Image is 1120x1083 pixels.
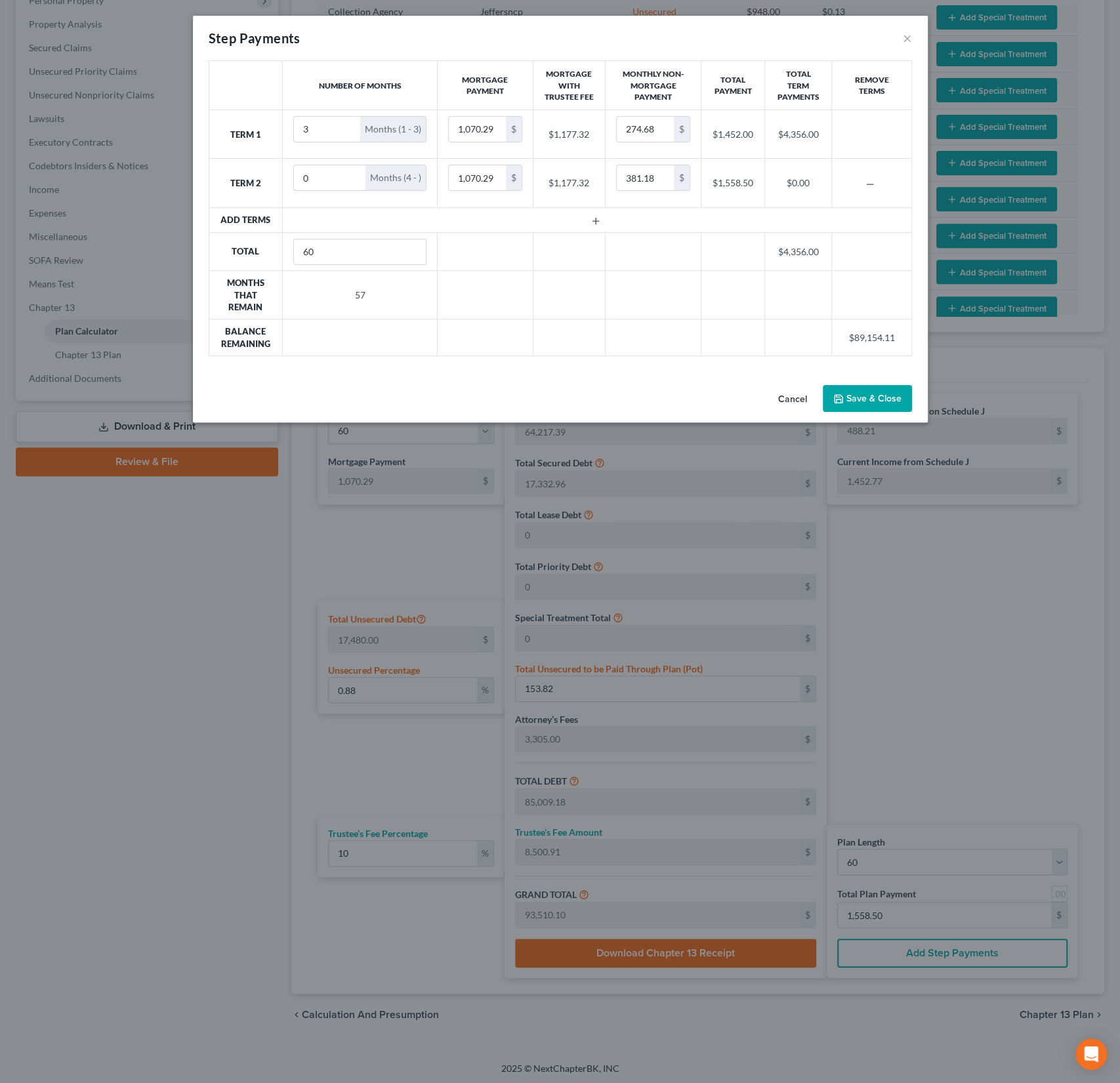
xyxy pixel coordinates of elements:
[209,159,283,207] th: Term 2
[765,159,832,207] td: $0.00
[1075,1038,1107,1070] div: Open Intercom Messenger
[294,239,426,264] input: --
[823,385,912,413] button: Save & Close
[506,117,522,142] div: $
[283,61,438,110] th: Number of Months
[449,165,506,190] input: 0.00
[765,233,832,271] td: $4,356.00
[533,159,605,207] td: $1,177.32
[832,61,911,110] th: Remove Terms
[360,117,426,142] div: Months (1 - 3)
[209,271,283,319] th: Months that Remain
[283,271,438,319] td: 57
[832,319,911,356] td: $89,154.11
[674,165,690,190] div: $
[533,61,605,110] th: Mortgage With Trustee Fee
[209,29,301,47] div: Step Payments
[768,386,818,413] button: Cancel
[903,30,912,46] button: ×
[209,319,283,356] th: Balance Remaining
[701,110,765,159] td: $1,452.00
[701,159,765,207] td: $1,558.50
[437,61,533,110] th: Mortgage Payment
[533,110,605,159] td: $1,177.32
[365,165,426,190] div: Months (4 - )
[617,117,674,142] input: 0.00
[605,61,701,110] th: Monthly Non-Mortgage Payment
[209,233,283,271] th: Total
[674,117,690,142] div: $
[701,61,765,110] th: Total Payment
[765,110,832,159] td: $4,356.00
[617,165,674,190] input: 0.00
[209,207,283,232] th: Add Terms
[765,61,832,110] th: Total Term Payments
[294,165,365,190] input: --
[209,110,283,159] th: Term 1
[506,165,522,190] div: $
[294,117,360,142] input: --
[449,117,506,142] input: 0.00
